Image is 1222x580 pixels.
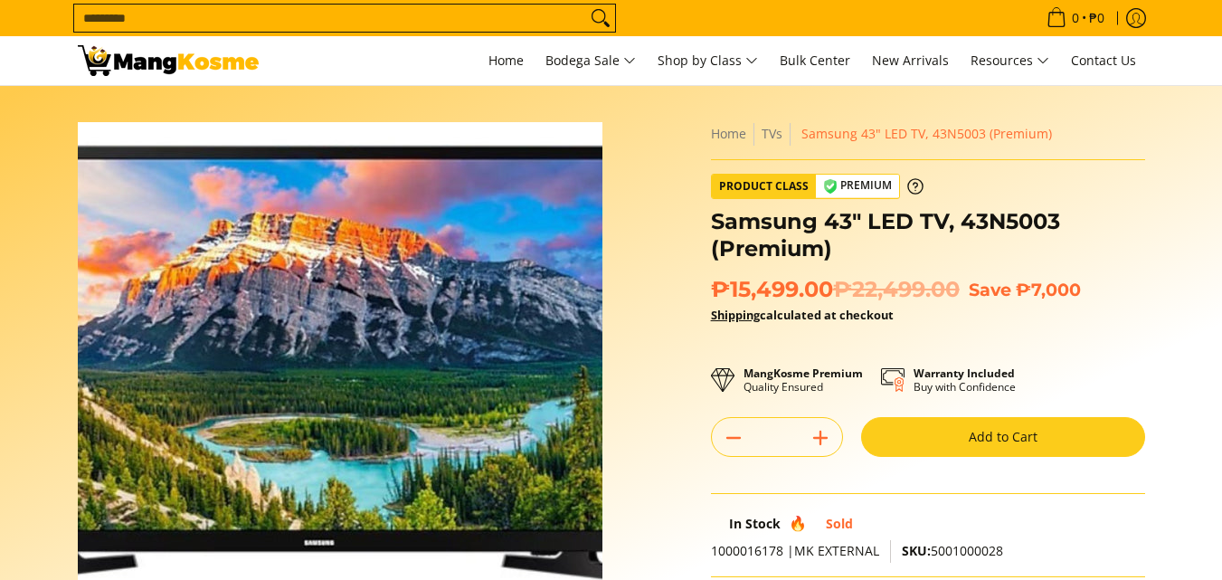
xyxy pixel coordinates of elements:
a: Bodega Sale [536,36,645,85]
span: Bulk Center [780,52,850,69]
span: Shop by Class [658,50,758,72]
a: Resources [961,36,1058,85]
p: Buy with Confidence [914,366,1016,394]
a: Home [711,125,746,142]
h1: Samsung 43" LED TV, 43N5003 (Premium) [711,208,1145,262]
span: ₱15,499.00 [711,276,960,303]
p: Quality Ensured [744,366,863,394]
nav: Breadcrumbs [711,122,1145,146]
span: Bodega Sale [545,50,636,72]
strong: MangKosme Premium [744,366,863,381]
span: Home [488,52,524,69]
strong: calculated at checkout [711,307,894,323]
span: 1000016178 |MK EXTERNAL [711,542,879,559]
span: Save [969,279,1011,300]
a: TVs [762,125,782,142]
a: Shop by Class [649,36,767,85]
a: Product Class Premium [711,174,924,199]
span: 5001000028 [902,542,1003,559]
span: • [1041,8,1110,28]
img: premium-badge-icon.webp [823,179,838,194]
a: Home [479,36,533,85]
button: Add to Cart [861,417,1145,457]
span: Premium [816,175,899,197]
a: Shipping [711,307,760,323]
span: Product Class [712,175,816,198]
span: Resources [971,50,1049,72]
a: Contact Us [1062,36,1145,85]
img: Samsung 43&quot; LED TV - 43N5003 (Premium Appliances) l Mang Kosme [78,45,259,76]
span: ₱0 [1086,12,1107,24]
a: Bulk Center [771,36,859,85]
button: Add [799,423,842,452]
button: Search [586,5,615,32]
span: 0 [1069,12,1082,24]
button: Subtract [712,423,755,452]
span: SKU: [902,542,931,559]
span: In Stock [729,515,781,532]
strong: Warranty Included [914,366,1015,381]
span: Sold [826,515,853,532]
del: ₱22,499.00 [833,276,960,303]
a: New Arrivals [863,36,958,85]
span: Samsung 43" LED TV, 43N5003 (Premium) [801,125,1052,142]
span: New Arrivals [872,52,949,69]
span: Contact Us [1071,52,1136,69]
nav: Main Menu [277,36,1145,85]
span: ₱7,000 [1016,279,1081,300]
